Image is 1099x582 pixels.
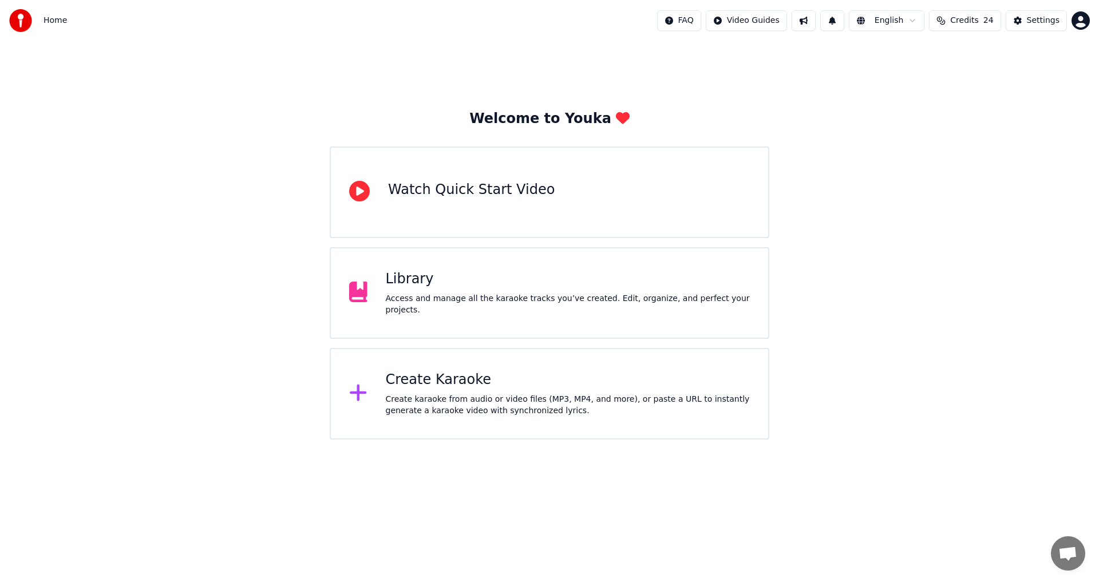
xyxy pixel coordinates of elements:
[386,394,750,417] div: Create karaoke from audio or video files (MP3, MP4, and more), or paste a URL to instantly genera...
[1006,10,1067,31] button: Settings
[706,10,787,31] button: Video Guides
[657,10,701,31] button: FAQ
[44,15,67,26] span: Home
[1027,15,1060,26] div: Settings
[469,110,630,128] div: Welcome to Youka
[386,270,750,288] div: Library
[9,9,32,32] img: youka
[386,371,750,389] div: Create Karaoke
[386,293,750,316] div: Access and manage all the karaoke tracks you’ve created. Edit, organize, and perfect your projects.
[388,181,555,199] div: Watch Quick Start Video
[950,15,978,26] span: Credits
[44,15,67,26] nav: breadcrumb
[1051,536,1085,571] div: Open chat
[983,15,994,26] span: 24
[929,10,1001,31] button: Credits24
